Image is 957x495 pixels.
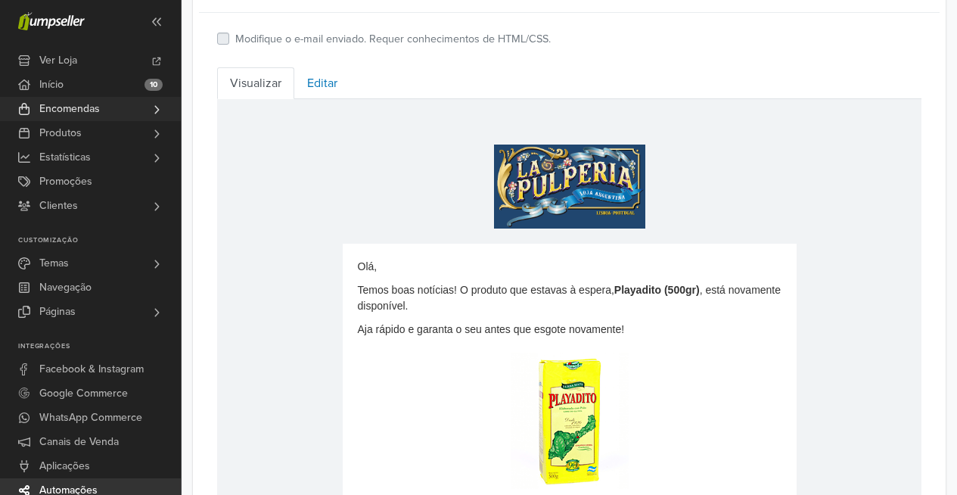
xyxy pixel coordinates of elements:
span: Facebook & Instagram [39,357,144,381]
span: Aplicações [39,454,90,478]
label: Modifique o e-mail enviado. Requer conhecimentos de HTML/CSS. [235,31,551,48]
span: Navegação [39,276,92,300]
strong: €6,00 [284,425,311,437]
p: Temos boas notícias! O produto que estavas à espera, , está novamente disponível. [141,183,564,215]
span: Temas [39,251,69,276]
img: Playadito (500gr) [284,254,421,390]
span: WhatsApp Commerce [39,406,142,430]
span: Ver Loja [39,48,77,73]
span: Estatísticas [39,145,91,170]
span: Início [39,73,64,97]
a: Editar [294,67,350,99]
p: Integrações [18,342,181,351]
span: Produtos [39,121,82,145]
span: Clientes [39,194,78,218]
span: 10 [144,79,163,91]
span: Google Commerce [39,381,128,406]
p: Olá, [141,160,564,176]
span: Canais de Venda [39,430,119,454]
a: Comprar agora [276,454,428,489]
p: Customização [18,236,181,245]
p: Aja rápido e garanta o seu antes que esgote novamente! [141,223,564,238]
span: Encomendas [39,97,100,121]
img: lapulperia_final.png [277,45,428,129]
p: Playadito (500gr) [284,397,421,416]
strong: Playadito (500gr) [397,185,483,197]
span: Páginas [39,300,76,324]
a: Visualizar [217,67,294,99]
span: Promoções [39,170,92,194]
